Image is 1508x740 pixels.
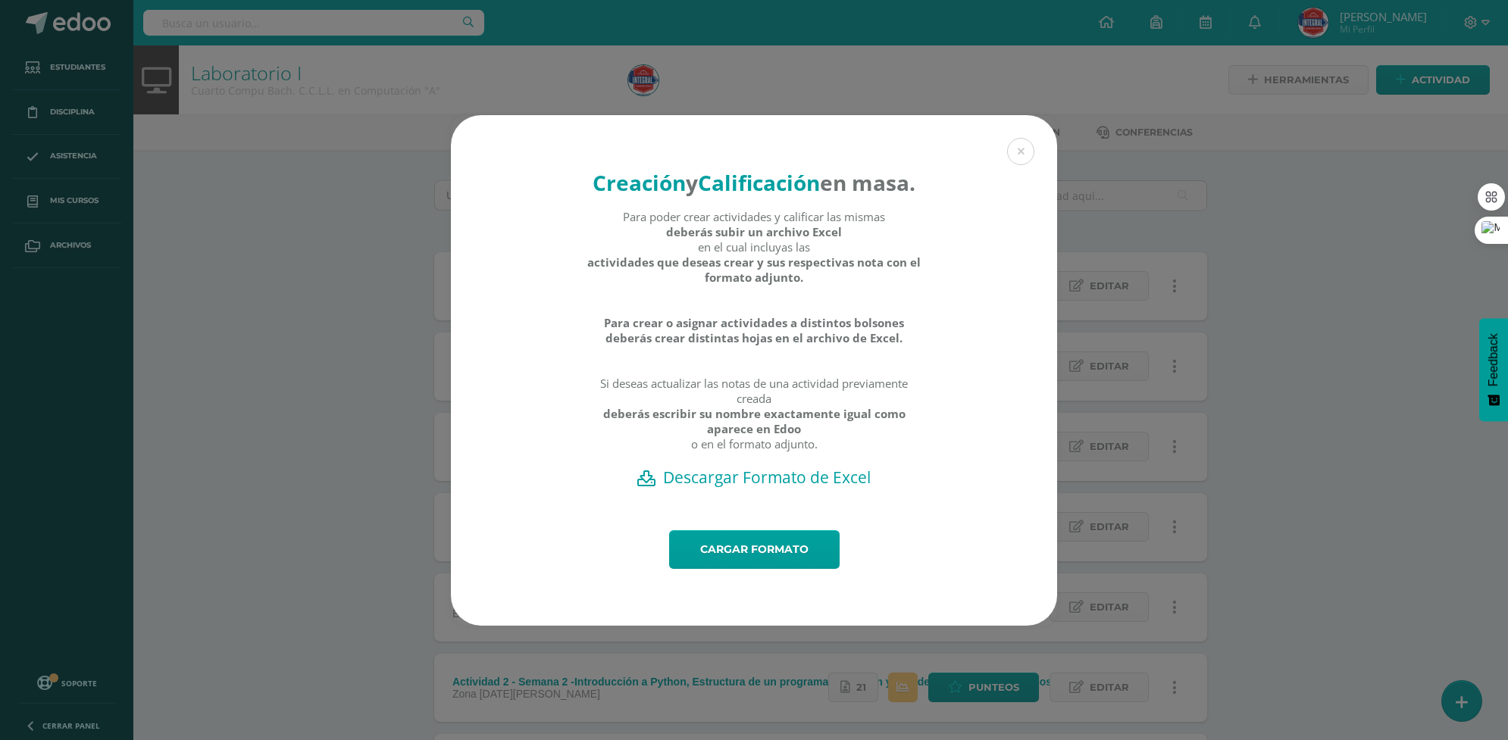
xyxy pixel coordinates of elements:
[593,168,686,197] strong: Creación
[698,168,820,197] strong: Calificación
[1007,138,1034,165] button: Close (Esc)
[669,530,840,569] a: Cargar formato
[587,254,922,285] strong: actividades que deseas crear y sus respectivas nota con el formato adjunto.
[587,209,922,467] div: Para poder crear actividades y calificar las mismas en el cual incluyas las Si deseas actualizar ...
[477,467,1031,488] a: Descargar Formato de Excel
[666,224,842,239] strong: deberás subir un archivo Excel
[587,168,922,197] h4: en masa.
[686,168,698,197] strong: y
[587,406,922,436] strong: deberás escribir su nombre exactamente igual como aparece en Edoo
[1487,333,1500,386] span: Feedback
[1479,318,1508,421] button: Feedback - Mostrar encuesta
[587,315,922,345] strong: Para crear o asignar actividades a distintos bolsones deberás crear distintas hojas en el archivo...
